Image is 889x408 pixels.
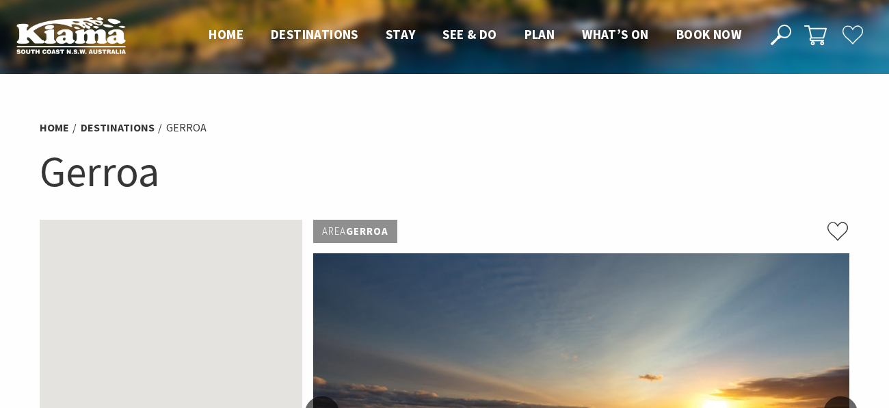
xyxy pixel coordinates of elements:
li: Gerroa [166,119,207,137]
a: Destinations [81,120,155,135]
h1: Gerroa [40,144,849,199]
nav: Main Menu [195,24,755,47]
span: Destinations [271,26,358,42]
p: Gerroa [313,220,397,243]
span: Stay [386,26,416,42]
span: Home [209,26,243,42]
a: Home [40,120,69,135]
span: Plan [525,26,555,42]
span: Book now [676,26,741,42]
span: See & Do [442,26,496,42]
span: What’s On [582,26,649,42]
img: Kiama Logo [16,16,126,54]
span: Area [322,225,346,238]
